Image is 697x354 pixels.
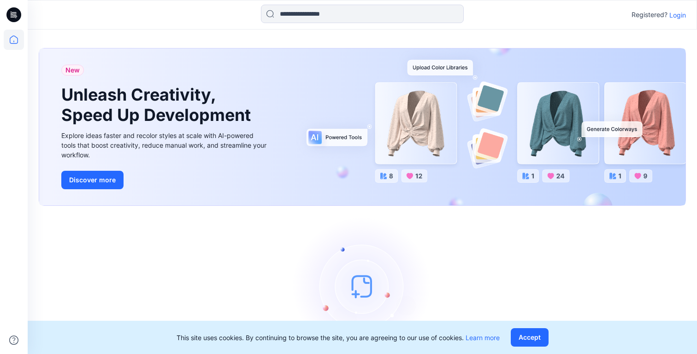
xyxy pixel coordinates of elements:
button: Discover more [61,171,124,189]
p: This site uses cookies. By continuing to browse the site, you are agreeing to our use of cookies. [177,333,500,342]
span: New [65,65,80,76]
a: Discover more [61,171,269,189]
h1: Unleash Creativity, Speed Up Development [61,85,255,125]
button: Accept [511,328,549,347]
p: Registered? [632,9,667,20]
div: Explore ideas faster and recolor styles at scale with AI-powered tools that boost creativity, red... [61,131,269,160]
p: Login [669,10,686,20]
a: Learn more [466,334,500,342]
